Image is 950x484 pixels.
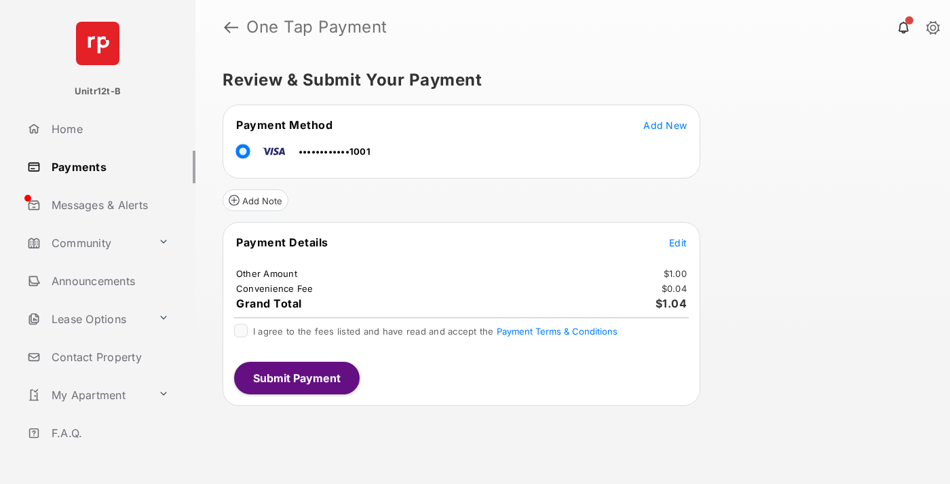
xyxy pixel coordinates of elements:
[223,72,912,88] h5: Review & Submit Your Payment
[643,118,687,132] button: Add New
[22,227,153,259] a: Community
[663,267,687,280] td: $1.00
[22,379,153,411] a: My Apartment
[669,236,687,249] button: Edit
[236,236,328,249] span: Payment Details
[22,189,195,221] a: Messages & Alerts
[246,19,387,35] strong: One Tap Payment
[655,297,687,310] span: $1.04
[669,237,687,248] span: Edit
[661,282,687,295] td: $0.04
[223,189,288,211] button: Add Note
[253,326,617,337] span: I agree to the fees listed and have read and accept the
[22,113,195,145] a: Home
[299,146,370,157] span: ••••••••••••1001
[497,326,617,337] button: I agree to the fees listed and have read and accept the
[234,362,360,394] button: Submit Payment
[22,265,195,297] a: Announcements
[22,417,195,449] a: F.A.Q.
[22,303,153,335] a: Lease Options
[22,341,195,373] a: Contact Property
[75,85,121,98] p: Unitr12t-B
[235,282,314,295] td: Convenience Fee
[236,118,332,132] span: Payment Method
[643,119,687,131] span: Add New
[235,267,298,280] td: Other Amount
[236,297,302,310] span: Grand Total
[76,22,119,65] img: svg+xml;base64,PHN2ZyB4bWxucz0iaHR0cDovL3d3dy53My5vcmcvMjAwMC9zdmciIHdpZHRoPSI2NCIgaGVpZ2h0PSI2NC...
[22,151,195,183] a: Payments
